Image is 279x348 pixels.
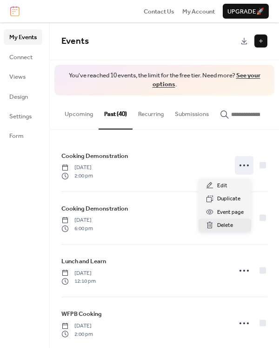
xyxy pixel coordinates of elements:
span: Edit [217,181,227,191]
a: WFPB Cooking [61,309,102,319]
span: 6:00 pm [61,225,93,233]
a: Design [4,89,42,104]
span: 2:00 pm [61,172,93,180]
span: Duplicate [217,194,240,204]
a: Cooking Demonstration [61,151,128,161]
button: Recurring [133,96,169,128]
span: [DATE] [61,322,93,330]
a: Settings [4,109,42,123]
span: My Events [9,33,37,42]
a: Lunch and Learn [61,256,106,266]
span: [DATE] [61,164,93,172]
span: WFPB Cooking [61,309,102,319]
a: Cooking Demonstration [61,204,128,214]
a: My Events [4,29,42,44]
span: Form [9,131,24,141]
button: Upgrade🚀 [223,4,269,19]
span: Cooking Demonstration [61,204,128,213]
button: Past (40) [99,96,133,129]
span: Settings [9,112,32,121]
span: Design [9,92,28,102]
img: logo [10,6,20,16]
span: 2:00 pm [61,330,93,339]
span: [DATE] [61,216,93,225]
span: [DATE] [61,269,96,278]
a: My Account [182,7,215,16]
span: 12:10 pm [61,277,96,286]
span: Upgrade 🚀 [227,7,264,16]
button: Upcoming [59,96,99,128]
a: See your options [153,69,260,90]
span: Cooking Demonstration [61,151,128,161]
span: Delete [217,221,233,230]
span: Connect [9,53,33,62]
span: Event page [217,208,244,217]
span: Views [9,72,26,82]
a: Connect [4,49,42,64]
button: Submissions [169,96,214,128]
span: You've reached 10 events, the limit for the free tier. Need more? . [64,71,265,89]
a: Views [4,69,42,84]
a: Contact Us [144,7,174,16]
span: Events [61,33,89,50]
a: Form [4,128,42,143]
